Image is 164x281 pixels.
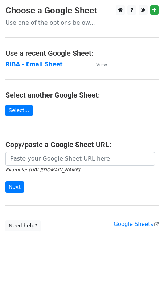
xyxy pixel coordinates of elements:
[89,61,107,68] a: View
[5,152,155,166] input: Paste your Google Sheet URL here
[96,62,107,67] small: View
[5,49,159,58] h4: Use a recent Google Sheet:
[5,5,159,16] h3: Choose a Google Sheet
[5,105,33,116] a: Select...
[5,61,62,68] a: RIBA - Email Sheet
[5,181,24,193] input: Next
[5,167,80,173] small: Example: [URL][DOMAIN_NAME]
[5,220,41,231] a: Need help?
[5,19,159,27] p: Use one of the options below...
[5,140,159,149] h4: Copy/paste a Google Sheet URL:
[114,221,159,227] a: Google Sheets
[5,91,159,99] h4: Select another Google Sheet:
